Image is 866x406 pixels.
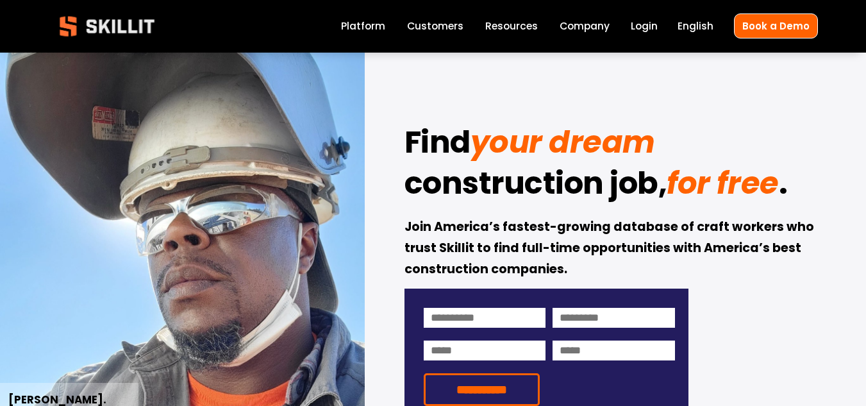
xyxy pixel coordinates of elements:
span: English [678,19,713,33]
em: for free [667,162,778,205]
em: your dream [470,121,655,164]
img: Skillit [49,7,165,46]
a: Platform [341,18,385,35]
a: Company [560,18,610,35]
strong: construction job, [404,160,667,212]
a: folder dropdown [485,18,538,35]
span: Resources [485,19,538,33]
strong: . [779,160,788,212]
a: Customers [407,18,463,35]
a: Login [631,18,658,35]
strong: Find [404,119,470,171]
a: Book a Demo [734,13,818,38]
div: language picker [678,18,713,35]
strong: Join America’s fastest-growing database of craft workers who trust Skillit to find full-time oppo... [404,217,817,280]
